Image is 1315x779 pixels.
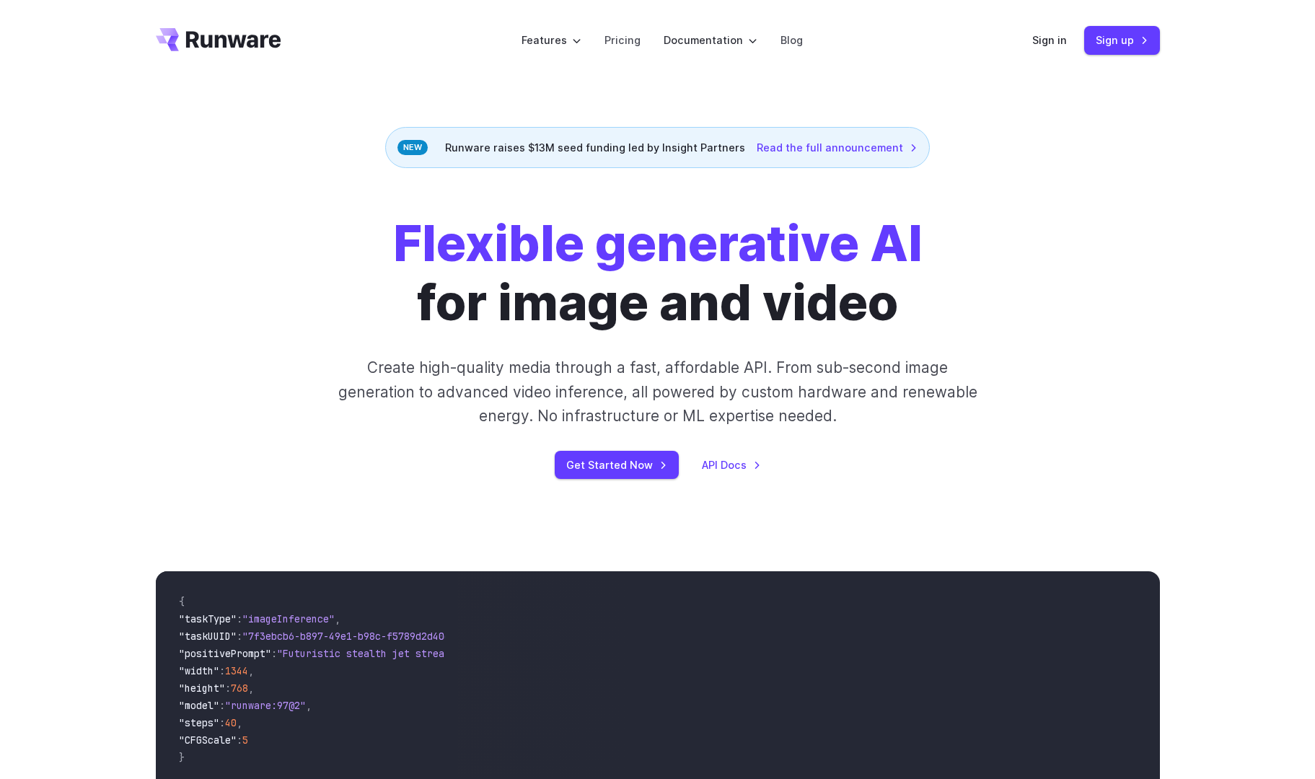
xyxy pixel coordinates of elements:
label: Documentation [664,32,757,48]
span: : [225,682,231,695]
span: : [237,734,242,747]
a: Go to / [156,28,281,51]
a: API Docs [702,457,761,473]
span: "positivePrompt" [179,647,271,660]
a: Blog [780,32,803,48]
span: 768 [231,682,248,695]
div: Runware raises $13M seed funding led by Insight Partners [385,127,930,168]
span: : [237,630,242,643]
span: : [219,716,225,729]
p: Create high-quality media through a fast, affordable API. From sub-second image generation to adv... [336,356,979,428]
span: : [219,699,225,712]
a: Read the full announcement [757,139,918,156]
span: , [237,716,242,729]
span: , [306,699,312,712]
span: "Futuristic stealth jet streaking through a neon-lit cityscape with glowing purple exhaust" [277,647,802,660]
span: "taskType" [179,612,237,625]
span: : [219,664,225,677]
span: "steps" [179,716,219,729]
span: "width" [179,664,219,677]
h1: for image and video [393,214,923,333]
span: 5 [242,734,248,747]
span: "CFGScale" [179,734,237,747]
span: "model" [179,699,219,712]
strong: Flexible generative AI [393,214,923,273]
span: 40 [225,716,237,729]
span: } [179,751,185,764]
span: , [248,682,254,695]
span: { [179,595,185,608]
span: "runware:97@2" [225,699,306,712]
span: : [271,647,277,660]
span: 1344 [225,664,248,677]
a: Get Started Now [555,451,679,479]
a: Sign in [1032,32,1067,48]
span: "imageInference" [242,612,335,625]
span: , [335,612,340,625]
a: Pricing [604,32,641,48]
span: , [248,664,254,677]
span: "height" [179,682,225,695]
label: Features [522,32,581,48]
a: Sign up [1084,26,1160,54]
span: "7f3ebcb6-b897-49e1-b98c-f5789d2d40d7" [242,630,462,643]
span: "taskUUID" [179,630,237,643]
span: : [237,612,242,625]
